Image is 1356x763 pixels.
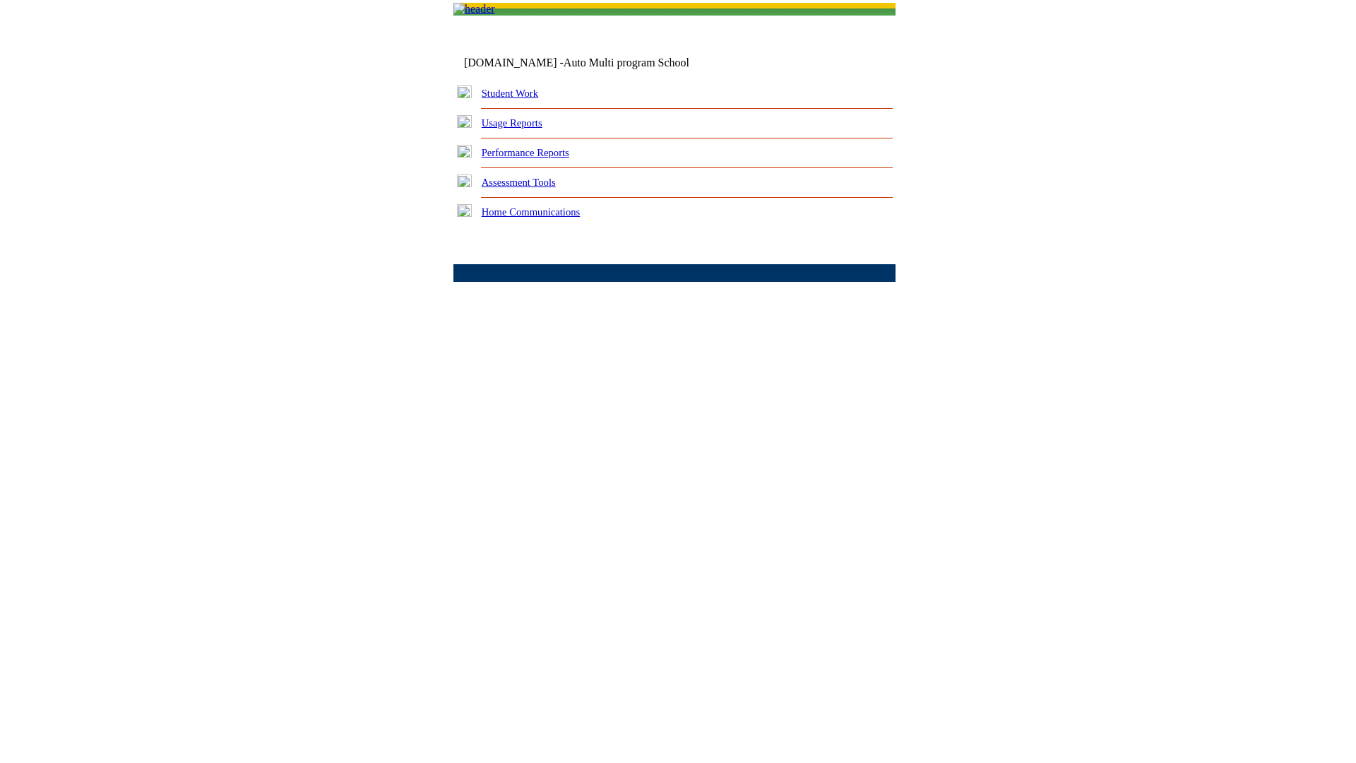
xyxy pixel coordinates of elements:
[464,57,724,69] td: [DOMAIN_NAME] -
[453,3,495,16] img: header
[482,88,538,99] a: Student Work
[457,175,472,187] img: plus.gif
[457,204,472,217] img: plus.gif
[482,117,542,129] a: Usage Reports
[457,145,472,158] img: plus.gif
[482,177,556,188] a: Assessment Tools
[482,147,569,158] a: Performance Reports
[457,85,472,98] img: plus.gif
[564,57,689,69] nobr: Auto Multi program School
[457,115,472,128] img: plus.gif
[482,206,581,218] a: Home Communications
